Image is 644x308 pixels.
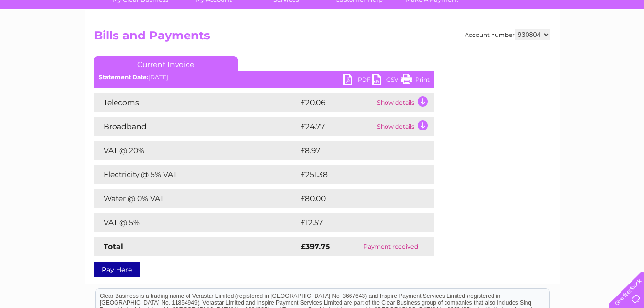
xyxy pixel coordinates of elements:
[580,41,604,48] a: Contact
[99,73,148,81] b: Statement Date:
[372,74,401,88] a: CSV
[94,29,550,47] h2: Bills and Payments
[561,41,574,48] a: Blog
[94,56,238,71] a: Current Invoice
[463,5,529,17] a: 0333 014 3131
[375,117,434,136] td: Show details
[301,242,330,251] strong: £397.75
[298,93,375,112] td: £20.06
[94,93,298,112] td: Telecoms
[475,41,493,48] a: Water
[94,213,298,232] td: VAT @ 5%
[401,74,430,88] a: Print
[94,117,298,136] td: Broadband
[343,74,372,88] a: PDF
[612,41,635,48] a: Log out
[298,117,375,136] td: £24.77
[375,93,434,112] td: Show details
[526,41,555,48] a: Telecoms
[298,165,417,184] td: £251.38
[23,25,71,54] img: logo.png
[94,141,298,160] td: VAT @ 20%
[94,262,140,277] a: Pay Here
[94,165,298,184] td: Electricity @ 5% VAT
[298,141,412,160] td: £8.97
[499,41,520,48] a: Energy
[465,29,550,40] div: Account number
[94,74,434,81] div: [DATE]
[94,189,298,208] td: Water @ 0% VAT
[348,237,434,256] td: Payment received
[298,189,416,208] td: £80.00
[96,5,549,47] div: Clear Business is a trading name of Verastar Limited (registered in [GEOGRAPHIC_DATA] No. 3667643...
[298,213,414,232] td: £12.57
[104,242,123,251] strong: Total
